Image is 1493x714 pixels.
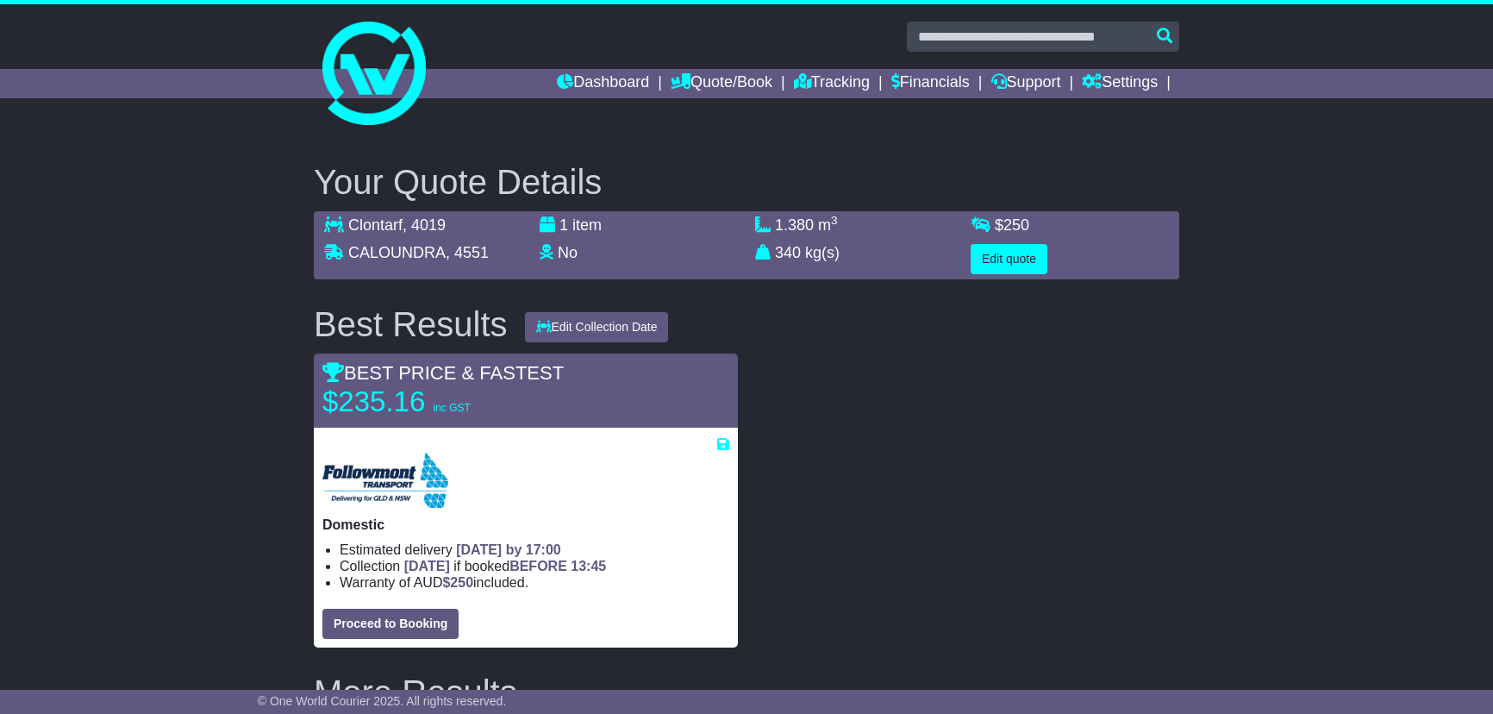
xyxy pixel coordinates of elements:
div: Best Results [305,305,516,343]
span: , 4019 [403,216,446,234]
span: 1.380 [775,216,814,234]
p: $235.16 [322,385,538,419]
li: Estimated delivery [340,542,729,558]
span: [DATE] [404,559,450,573]
span: BEST PRICE & FASTEST [322,362,564,384]
span: if booked [404,559,606,573]
h2: More Results [314,673,1179,711]
button: Proceed to Booking [322,609,459,639]
span: m [818,216,838,234]
h2: Your Quote Details [314,163,1179,201]
span: item [572,216,602,234]
span: No [558,244,578,261]
span: 1 [559,216,568,234]
a: Settings [1082,69,1158,98]
span: 13:45 [571,559,606,573]
a: Financials [891,69,970,98]
li: Warranty of AUD included. [340,574,729,591]
span: BEFORE [509,559,567,573]
sup: 3 [831,214,838,227]
span: 340 [775,244,801,261]
span: kg(s) [805,244,840,261]
span: inc GST [433,402,470,414]
a: Quote/Book [671,69,772,98]
li: Collection [340,558,729,574]
a: Dashboard [557,69,649,98]
span: Clontarf [348,216,403,234]
span: $ [442,575,473,590]
span: © One World Courier 2025. All rights reserved. [258,694,507,708]
span: 250 [450,575,473,590]
p: Domestic [322,517,729,533]
span: 250 [1003,216,1029,234]
img: Followmont Transport: Domestic [322,453,448,508]
button: Edit quote [971,244,1047,274]
span: [DATE] by 17:00 [456,542,561,557]
a: Support [991,69,1061,98]
span: CALOUNDRA [348,244,446,261]
span: $ [995,216,1029,234]
span: , 4551 [446,244,489,261]
button: Edit Collection Date [525,312,669,342]
a: Tracking [794,69,870,98]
